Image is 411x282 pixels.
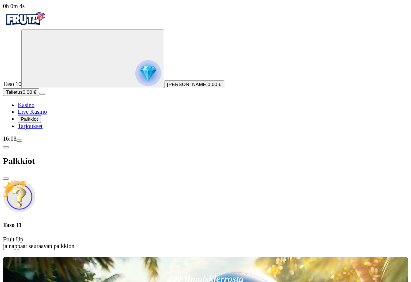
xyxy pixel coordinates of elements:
[164,80,224,88] button: [PERSON_NAME]0.00 €
[21,30,164,88] button: reward progress
[208,82,221,87] span: 0.00 €
[3,10,408,130] nav: Primary
[135,60,161,86] img: reward progress
[3,180,35,213] img: Unlock reward icon
[6,89,23,95] span: Talletus
[3,236,408,250] p: Fruit Up ja nappaat seuraavan palkkion
[3,146,9,148] button: chevron-left icon
[3,135,16,142] span: 16:08
[3,88,39,96] button: Talletusplus icon0.00 €
[3,81,21,87] span: Taso 10
[18,102,34,108] a: Kasino
[18,123,43,129] a: Tarjoukset
[3,23,47,29] a: Fruta
[18,115,41,123] button: Palkkiot
[18,109,47,115] a: Live Kasino
[21,116,38,122] span: Palkkiot
[39,93,45,95] button: menu
[3,156,408,166] h2: Palkkiot
[3,3,25,9] span: user session time
[16,140,22,142] button: menu
[3,10,47,28] img: Fruta
[23,89,36,95] span: 0.00 €
[3,178,9,180] button: close
[3,102,408,130] nav: Main menu
[3,222,408,228] h4: Taso 11
[167,82,208,87] span: [PERSON_NAME]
